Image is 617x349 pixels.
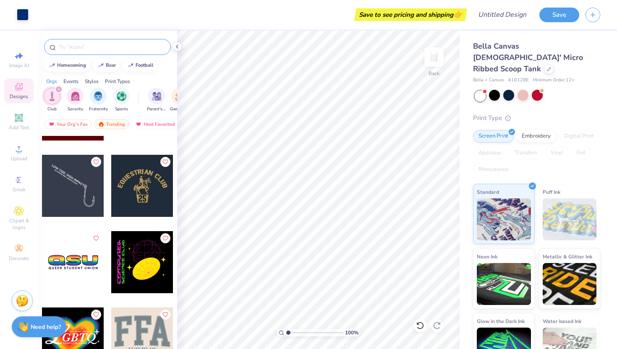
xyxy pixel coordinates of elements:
[473,77,504,84] span: Bella + Canvas
[31,323,61,331] strong: Need help?
[477,263,531,305] img: Neon Ink
[10,155,27,162] span: Upload
[516,130,556,143] div: Embroidery
[170,106,189,112] span: Game Day
[152,91,162,101] img: Parent's Weekend Image
[98,121,105,127] img: trending.gif
[345,329,358,336] span: 100 %
[44,88,60,112] div: filter for Club
[94,119,129,129] div: Trending
[47,91,57,101] img: Club Image
[545,147,569,159] div: Vinyl
[10,93,28,100] span: Designs
[68,106,83,112] span: Sorority
[105,78,130,85] div: Print Types
[471,6,533,23] input: Untitled Design
[508,77,528,84] span: # 1012BE
[47,106,57,112] span: Club
[9,255,29,262] span: Decorate
[426,49,442,65] img: Back
[473,147,507,159] div: Applique
[44,119,92,129] div: Your Org's Fav
[115,106,128,112] span: Sports
[559,130,599,143] div: Digital Print
[44,59,90,72] button: homecoming
[91,157,101,167] button: Like
[48,121,55,127] img: most_fav.gif
[147,106,166,112] span: Parent's Weekend
[93,59,120,72] button: bear
[131,119,179,129] div: Most Favorited
[67,88,84,112] div: filter for Sorority
[543,252,592,261] span: Metallic & Glitter Ink
[13,186,26,193] span: Greek
[127,63,134,68] img: trend_line.gif
[477,252,497,261] span: Neon Ink
[175,91,185,101] img: Game Day Image
[113,88,130,112] div: filter for Sports
[94,91,103,101] img: Fraternity Image
[170,88,189,112] button: filter button
[135,121,142,127] img: most_fav.gif
[473,113,600,123] div: Print Type
[473,164,514,176] div: Rhinestones
[89,88,108,112] div: filter for Fraternity
[533,77,575,84] span: Minimum Order: 12 +
[160,310,170,320] button: Like
[477,188,499,196] span: Standard
[89,106,108,112] span: Fraternity
[44,88,60,112] button: filter button
[49,63,55,68] img: trend_line.gif
[46,78,57,85] div: Orgs
[97,63,104,68] img: trend_line.gif
[9,124,29,131] span: Add Text
[4,217,34,231] span: Clipart & logos
[113,88,130,112] button: filter button
[67,88,84,112] button: filter button
[136,63,154,68] div: football
[106,63,116,68] div: bear
[543,198,597,240] img: Puff Ink
[473,41,583,74] span: Bella Canvas [DEMOGRAPHIC_DATA]' Micro Ribbed Scoop Tank
[543,263,597,305] img: Metallic & Glitter Ink
[543,188,560,196] span: Puff Ink
[91,233,101,243] button: Like
[123,59,157,72] button: football
[160,157,170,167] button: Like
[473,130,514,143] div: Screen Print
[543,317,581,326] span: Water based Ink
[71,91,80,101] img: Sorority Image
[89,88,108,112] button: filter button
[91,310,101,320] button: Like
[429,70,439,77] div: Back
[147,88,166,112] button: filter button
[509,147,543,159] div: Transfers
[477,317,525,326] span: Glow in the Dark Ink
[571,147,591,159] div: Foil
[160,233,170,243] button: Like
[63,78,78,85] div: Events
[117,91,126,101] img: Sports Image
[9,62,29,69] span: Image AI
[477,198,531,240] img: Standard
[539,8,579,22] button: Save
[147,88,166,112] div: filter for Parent's Weekend
[57,63,86,68] div: homecoming
[85,78,99,85] div: Styles
[58,43,165,51] input: Try "Alpha"
[453,9,463,19] span: 👉
[356,8,465,21] div: Save to see pricing and shipping
[170,88,189,112] div: filter for Game Day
